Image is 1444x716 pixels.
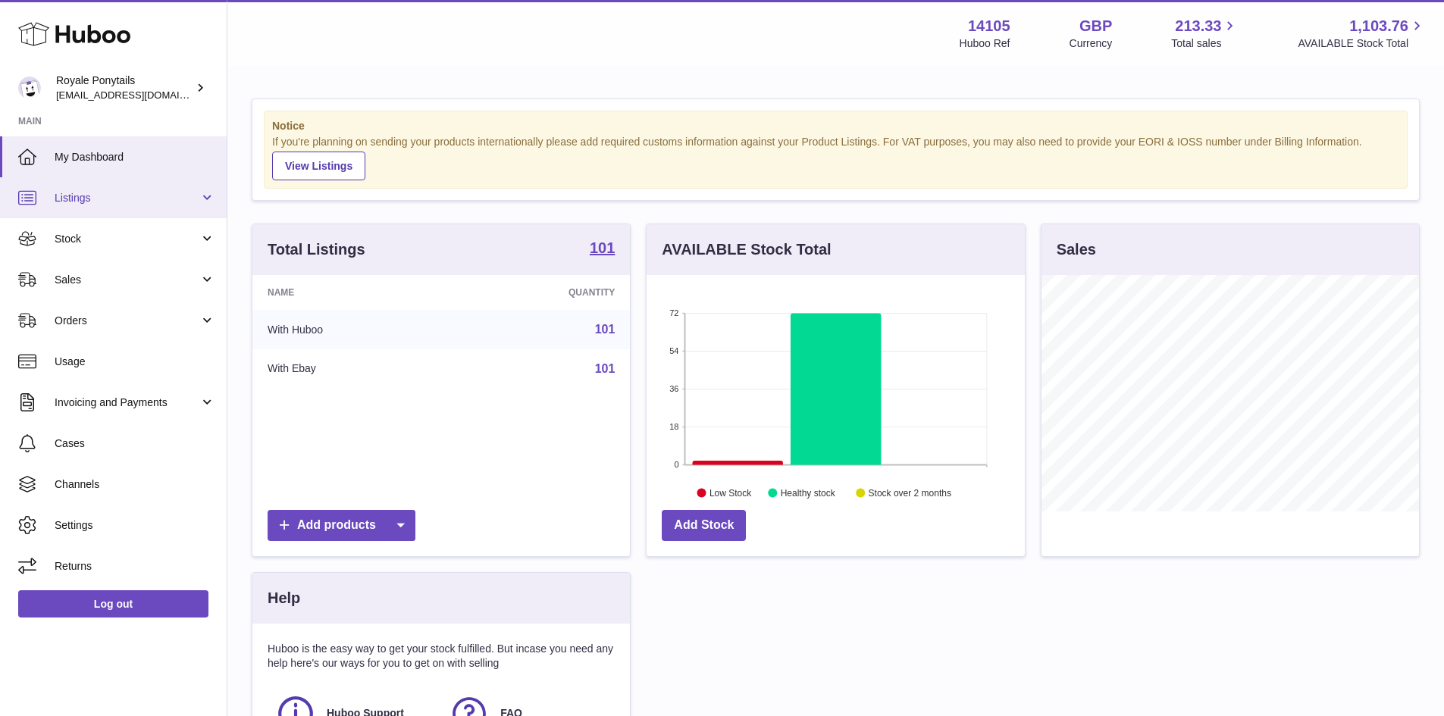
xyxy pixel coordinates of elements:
[1175,16,1221,36] span: 213.33
[1298,36,1426,51] span: AVAILABLE Stock Total
[55,191,199,205] span: Listings
[55,273,199,287] span: Sales
[1298,16,1426,51] a: 1,103.76 AVAILABLE Stock Total
[675,460,679,469] text: 0
[268,588,300,608] h3: Help
[252,310,452,349] td: With Huboo
[55,559,215,574] span: Returns
[55,355,215,369] span: Usage
[452,275,630,310] th: Quantity
[55,477,215,492] span: Channels
[272,119,1399,133] strong: Notice
[1171,16,1239,51] a: 213.33 Total sales
[595,323,616,336] a: 101
[670,384,679,393] text: 36
[590,240,615,255] strong: 101
[1349,16,1408,36] span: 1,103.76
[1171,36,1239,51] span: Total sales
[1079,16,1112,36] strong: GBP
[272,135,1399,180] div: If you're planning on sending your products internationally please add required customs informati...
[670,422,679,431] text: 18
[18,590,208,618] a: Log out
[1057,239,1096,260] h3: Sales
[268,239,365,260] h3: Total Listings
[55,436,215,451] span: Cases
[662,510,746,541] a: Add Stock
[960,36,1010,51] div: Huboo Ref
[590,240,615,258] a: 101
[55,150,215,164] span: My Dashboard
[268,642,615,671] p: Huboo is the easy way to get your stock fulfilled. But incase you need any help here's our ways f...
[272,152,365,180] a: View Listings
[595,362,616,375] a: 101
[869,487,951,498] text: Stock over 2 months
[1070,36,1113,51] div: Currency
[252,275,452,310] th: Name
[252,349,452,389] td: With Ebay
[670,308,679,317] text: 72
[55,396,199,410] span: Invoicing and Payments
[56,89,223,101] span: [EMAIL_ADDRESS][DOMAIN_NAME]
[18,77,41,99] img: internalAdmin-14105@internal.huboo.com
[56,73,193,102] div: Royale Ponytails
[709,487,752,498] text: Low Stock
[968,16,1010,36] strong: 14105
[55,314,199,328] span: Orders
[781,487,836,498] text: Healthy stock
[55,232,199,246] span: Stock
[670,346,679,355] text: 54
[268,510,415,541] a: Add products
[55,518,215,533] span: Settings
[662,239,831,260] h3: AVAILABLE Stock Total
